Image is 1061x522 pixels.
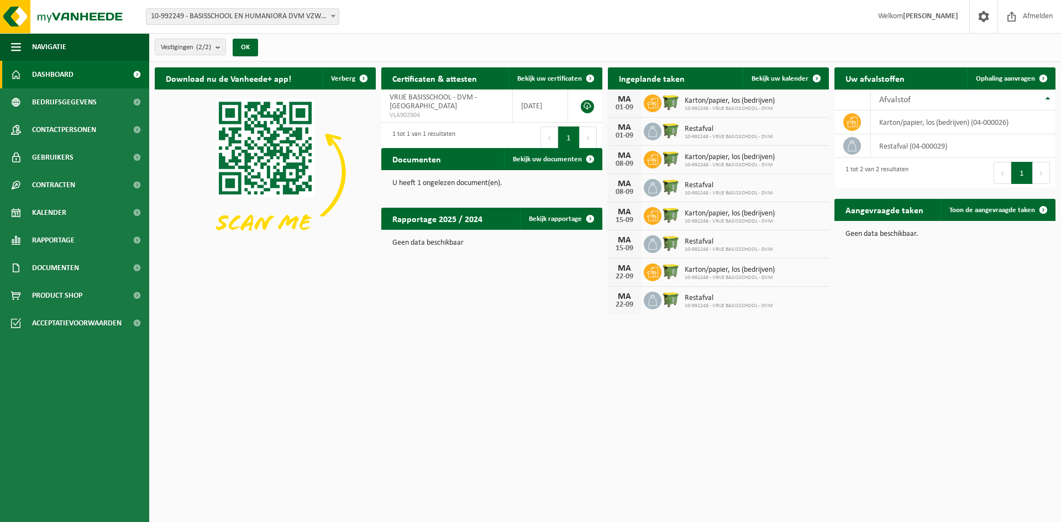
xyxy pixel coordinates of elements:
[613,301,635,309] div: 22-09
[685,209,775,218] span: Karton/papier, los (bedrijven)
[146,8,339,25] span: 10-992249 - BASISSCHOOL EN HUMANIORA DVM VZW - AALST
[685,125,773,134] span: Restafval
[32,226,75,254] span: Rapportage
[322,67,375,89] button: Verberg
[685,275,775,281] span: 10-992248 - VRIJE BASISSCHOOL - DVM
[661,121,680,140] img: WB-1100-HPE-GN-51
[834,67,916,89] h2: Uw afvalstoffen
[32,116,96,144] span: Contactpersonen
[743,67,828,89] a: Bekijk uw kalender
[613,208,635,217] div: MA
[390,111,504,120] span: VLA902904
[613,95,635,104] div: MA
[661,149,680,168] img: WB-1100-HPE-GN-51
[613,273,635,281] div: 22-09
[504,148,601,170] a: Bekijk uw documenten
[390,93,477,110] span: VRIJE BASISSCHOOL - DVM - [GEOGRAPHIC_DATA]
[32,61,73,88] span: Dashboard
[613,180,635,188] div: MA
[949,207,1035,214] span: Toon de aangevraagde taken
[508,67,601,89] a: Bekijk uw certificaten
[146,9,339,24] span: 10-992249 - BASISSCHOOL EN HUMANIORA DVM VZW - AALST
[32,309,122,337] span: Acceptatievoorwaarden
[879,96,911,104] span: Afvalstof
[661,290,680,309] img: WB-1100-HPE-GN-51
[685,246,773,253] span: 10-992248 - VRIJE BASISSCHOOL - DVM
[685,294,773,303] span: Restafval
[540,126,558,149] button: Previous
[685,162,775,168] span: 10-992248 - VRIJE BASISSCHOOL - DVM
[32,171,75,199] span: Contracten
[871,110,1055,134] td: karton/papier, los (bedrijven) (04-000026)
[32,282,82,309] span: Product Shop
[994,162,1011,184] button: Previous
[613,245,635,252] div: 15-09
[685,238,773,246] span: Restafval
[685,303,773,309] span: 10-992248 - VRIJE BASISSCHOOL - DVM
[752,75,808,82] span: Bekijk uw kalender
[392,239,591,247] p: Geen data beschikbaar
[381,208,493,229] h2: Rapportage 2025 / 2024
[685,190,773,197] span: 10-992248 - VRIJE BASISSCHOOL - DVM
[661,262,680,281] img: WB-1100-HPE-GN-51
[976,75,1035,82] span: Ophaling aanvragen
[903,12,958,20] strong: [PERSON_NAME]
[613,264,635,273] div: MA
[32,33,66,61] span: Navigatie
[613,292,635,301] div: MA
[613,217,635,224] div: 15-09
[1033,162,1050,184] button: Next
[613,188,635,196] div: 08-09
[32,144,73,171] span: Gebruikers
[613,151,635,160] div: MA
[161,39,211,56] span: Vestigingen
[685,106,775,112] span: 10-992248 - VRIJE BASISSCHOOL - DVM
[32,199,66,226] span: Kalender
[661,93,680,112] img: WB-1100-HPE-GN-51
[871,134,1055,158] td: restafval (04-000029)
[155,89,376,255] img: Download de VHEPlus App
[613,132,635,140] div: 01-09
[1011,162,1033,184] button: 1
[381,148,452,170] h2: Documenten
[513,156,582,163] span: Bekijk uw documenten
[196,44,211,51] count: (2/2)
[387,125,455,150] div: 1 tot 1 van 1 resultaten
[155,67,302,89] h2: Download nu de Vanheede+ app!
[608,67,696,89] h2: Ingeplande taken
[580,126,597,149] button: Next
[941,199,1054,221] a: Toon de aangevraagde taken
[558,126,580,149] button: 1
[834,199,934,220] h2: Aangevraagde taken
[613,160,635,168] div: 08-09
[392,180,591,187] p: U heeft 1 ongelezen document(en).
[520,208,601,230] a: Bekijk rapportage
[685,181,773,190] span: Restafval
[661,205,680,224] img: WB-1100-HPE-GN-51
[685,218,775,225] span: 10-992248 - VRIJE BASISSCHOOL - DVM
[331,75,355,82] span: Verberg
[155,39,226,55] button: Vestigingen(2/2)
[840,161,908,185] div: 1 tot 2 van 2 resultaten
[32,254,79,282] span: Documenten
[233,39,258,56] button: OK
[613,123,635,132] div: MA
[685,266,775,275] span: Karton/papier, los (bedrijven)
[685,134,773,140] span: 10-992248 - VRIJE BASISSCHOOL - DVM
[513,89,568,123] td: [DATE]
[381,67,488,89] h2: Certificaten & attesten
[685,153,775,162] span: Karton/papier, los (bedrijven)
[661,177,680,196] img: WB-1100-HPE-GN-51
[613,236,635,245] div: MA
[517,75,582,82] span: Bekijk uw certificaten
[685,97,775,106] span: Karton/papier, los (bedrijven)
[845,230,1044,238] p: Geen data beschikbaar.
[967,67,1054,89] a: Ophaling aanvragen
[613,104,635,112] div: 01-09
[32,88,97,116] span: Bedrijfsgegevens
[661,234,680,252] img: WB-1100-HPE-GN-51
